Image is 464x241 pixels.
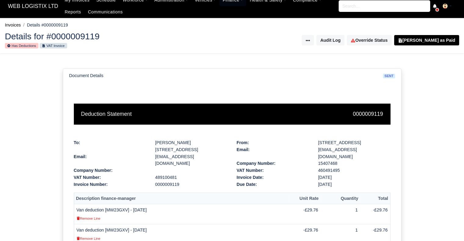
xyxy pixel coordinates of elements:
[74,193,290,204] th: Description finance-manager
[77,216,100,221] a: Remove Line
[394,35,459,45] button: [PERSON_NAME] as Paid
[5,32,228,41] h2: Details for #0000009119
[5,0,61,12] a: WEB LOGISTIX LTD
[232,167,314,174] div: VAT Number:
[237,111,383,117] h5: 0000009119
[74,139,146,146] div: To:
[339,0,430,12] input: Search...
[81,111,228,117] h5: Deduction Statement
[433,212,464,241] iframe: Chat Widget
[69,153,151,167] div: Email:
[69,167,151,174] div: Company Number:
[321,204,360,224] td: 1
[360,204,390,224] td: -£29.76
[318,139,390,146] div: [STREET_ADDRESS]
[383,74,395,78] span: sent
[321,193,360,204] th: Quantity
[290,193,321,204] th: Unit Rate
[232,174,314,181] div: Invoice Date:
[5,23,21,27] a: Invoices
[155,139,228,146] div: [PERSON_NAME]
[151,153,232,167] div: [EMAIL_ADDRESS][DOMAIN_NAME]
[314,167,395,174] div: 460491495
[232,181,314,188] div: Due Date:
[77,217,100,220] small: Remove Line
[237,139,309,146] div: From:
[69,174,151,181] div: VAT Number:
[316,35,344,45] button: Audit Log
[347,35,391,45] a: Override Status
[290,204,321,224] td: -£29.76
[69,181,151,188] div: Invoice Number:
[360,193,390,204] th: Total
[5,43,38,48] small: Has Deductions
[314,181,395,188] div: [DATE]
[69,73,103,78] h6: Document Details
[314,160,395,167] div: 15407468
[151,181,232,188] div: 0000009119
[77,236,100,241] a: Remove Line
[85,6,126,18] a: Communications
[151,174,232,181] div: 489100481
[40,43,67,48] small: VAT Invoice
[232,146,314,160] div: Email:
[314,174,395,181] div: [DATE]
[232,160,314,167] div: Company Number:
[155,146,228,153] div: [STREET_ADDRESS]
[21,22,68,29] li: Details #0000009119
[61,6,85,18] a: Reports
[74,204,290,224] td: Van deduction [MW23GXV] - [DATE]
[314,146,395,160] div: [EMAIL_ADDRESS][DOMAIN_NAME]
[77,237,100,240] small: Remove Line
